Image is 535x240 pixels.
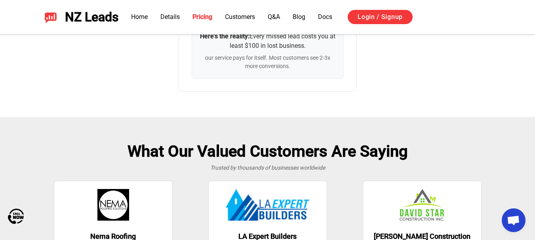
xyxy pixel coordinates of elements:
[44,11,57,23] img: NZ Leads logo
[160,13,180,21] a: Details
[200,32,249,40] strong: Here's the reality:
[348,10,413,24] a: Login / Signup
[97,189,129,221] img: Nema Roofing
[400,189,445,221] img: David Star Construction
[192,13,212,21] a: Pricing
[200,32,335,51] div: Every missed lead costs you at least $100 in lost business.
[200,54,335,70] div: our service pays for itself. Most customers see 2-3x more conversions.
[502,208,525,232] a: Open chat
[131,13,148,21] a: Home
[293,13,305,21] a: Blog
[421,9,501,26] iframe: Sign in with Google Button
[268,13,280,21] a: Q&A
[8,208,24,224] img: Call Now
[225,13,255,21] a: Customers
[318,13,332,21] a: Docs
[65,10,118,25] span: NZ Leads
[19,164,516,172] div: Trusted by thousands of businesses worldwide
[226,189,309,221] img: LA Expert Builders
[19,142,516,161] h2: What Our Valued Customers Are Saying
